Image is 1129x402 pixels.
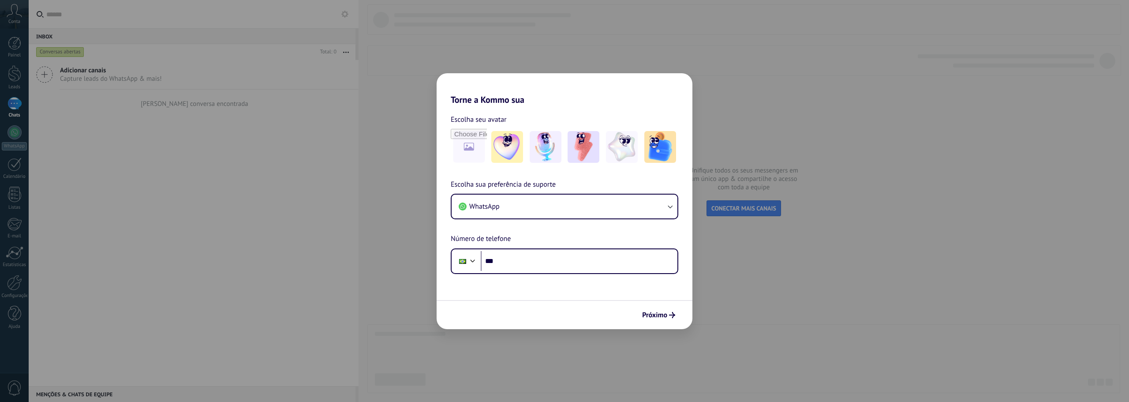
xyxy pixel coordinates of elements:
[452,195,677,218] button: WhatsApp
[451,114,507,125] span: Escolha seu avatar
[437,73,692,105] h2: Torne a Kommo sua
[530,131,561,163] img: -2.jpeg
[491,131,523,163] img: -1.jpeg
[638,308,679,323] button: Próximo
[451,233,511,245] span: Número de telefone
[451,179,556,191] span: Escolha sua preferência de suporte
[606,131,638,163] img: -4.jpeg
[454,252,471,271] div: Brazil: + 55
[568,131,599,163] img: -3.jpeg
[642,312,667,318] span: Próximo
[469,202,500,211] span: WhatsApp
[644,131,676,163] img: -5.jpeg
